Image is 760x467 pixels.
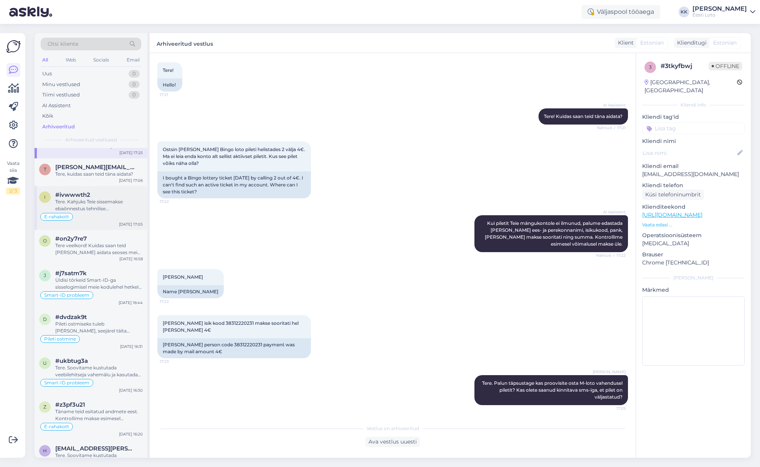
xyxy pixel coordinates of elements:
[593,369,626,375] span: [PERSON_NAME]
[42,91,80,99] div: Tiimi vestlused
[615,39,634,47] div: Klient
[44,194,46,200] span: i
[55,445,135,452] span: heli.sutt@gmail.com
[163,67,173,73] span: Tere!
[365,437,420,447] div: Ava vestlus uuesti
[482,380,624,400] span: Tere. Palun täpsustage kas proovisite osta M-loto vahendusel piletit? Kas olete saanud kinnitava ...
[642,189,704,200] div: Küsi telefoninumbrit
[44,214,69,219] span: E-rahakott
[41,55,50,65] div: All
[55,357,88,364] span: #ukbtug3a
[661,61,709,71] div: # 3tkyfbwj
[642,137,745,145] p: Kliendi nimi
[55,171,143,178] div: Tere, kuidas saan teid täna aidata?
[119,431,143,437] div: [DATE] 16:20
[163,146,306,166] span: Ostsin [PERSON_NAME] Bingo loto pileti helistades 2 välja 4€. Ma ei leia enda konto alt sellist a...
[43,360,47,366] span: u
[44,293,89,297] span: Smart-ID probleem
[43,404,46,410] span: z
[160,359,188,364] span: 17:23
[55,364,143,378] div: Tere. Soovitame kustutada veebilehitseja vahemälu ja kasutada võimaluse korral erinevaid veebileh...
[119,256,143,262] div: [DATE] 16:58
[160,92,188,98] span: 17:21
[55,235,87,242] span: #on2y7re7
[129,81,140,88] div: 0
[485,220,624,247] span: Kui piletit Teie mängukontole ei ilmunud, palume edastada [PERSON_NAME] ees- ja perekonnanimi, is...
[119,300,143,306] div: [DATE] 16:44
[44,381,89,385] span: Smart-ID probleem
[642,123,745,134] input: Lisa tag
[713,39,737,47] span: Estonian
[119,150,143,156] div: [DATE] 17:25
[642,274,745,281] div: [PERSON_NAME]
[157,338,311,358] div: [PERSON_NAME] person code 38312220231 payment was made by mail amount 4€
[642,239,745,248] p: [MEDICAL_DATA]
[55,452,143,466] div: Tere. Soovitame kustutada veebilehitseja vahemälu ja kasutada võimaluse korral erinevaid veebileh...
[692,6,747,12] div: [PERSON_NAME]
[55,277,143,291] div: Üldisi tõrkeid Smart-ID-ga sisselogimisel meie kodulehel hetkel ei esine. Soovitame kustutada vee...
[367,425,419,432] span: Vestlus on arhiveeritud
[596,253,626,258] span: Nähtud ✓ 17:22
[125,55,141,65] div: Email
[642,286,745,294] p: Märkmed
[642,101,745,108] div: Kliendi info
[65,136,117,143] span: Arhiveeritud vestlused
[55,321,143,334] div: Pileti ostmiseks tuleb [PERSON_NAME], seejärel täita mänguväli ise või valida "[PERSON_NAME] plik...
[42,123,75,131] div: Arhiveeritud
[119,387,143,393] div: [DATE] 16:30
[55,164,135,171] span: Tatjana_allikas@hotmail.com
[642,251,745,259] p: Brauser
[129,91,140,99] div: 0
[43,448,47,454] span: h
[43,316,47,322] span: d
[160,199,188,204] span: 17:22
[692,6,755,18] a: [PERSON_NAME]Eesti Loto
[48,40,78,48] span: Otsi kliente
[55,408,143,422] div: Täname teid esitatud andmete eest. Kontrollime makse esimesel võimalusel [PERSON_NAME] suuname se...
[157,78,182,91] div: Hello!
[597,125,626,131] span: Nähtud ✓ 17:21
[157,38,213,48] label: Arhiveeritud vestlus
[92,55,111,65] div: Socials
[55,401,85,408] span: #z3pf3u21
[119,178,143,183] div: [DATE] 17:06
[119,221,143,227] div: [DATE] 17:05
[44,166,46,172] span: T
[679,7,689,17] div: KK
[55,198,143,212] div: Tere. Kahjuks Teie sissemakse ebaõnnestus tehnilise [PERSON_NAME] tõttu. Kontrollisime ostu [PERS...
[44,337,76,341] span: Pileti ostmine
[42,81,80,88] div: Minu vestlused
[6,39,21,54] img: Askly Logo
[644,78,737,95] div: [GEOGRAPHIC_DATA], [GEOGRAPHIC_DATA]
[42,112,53,120] div: Kõik
[582,5,660,19] div: Väljaspool tööaega
[55,242,143,256] div: Tere veelkord! Kuidas saan teid [PERSON_NAME] aidata seoses meie teenustega?
[120,344,143,349] div: [DATE] 16:31
[642,203,745,211] p: Klienditeekond
[642,162,745,170] p: Kliendi email
[597,406,626,411] span: 17:25
[43,238,47,244] span: o
[692,12,747,18] div: Eesti Loto
[44,424,69,429] span: E-rahakott
[649,64,652,70] span: 3
[642,211,702,218] a: [URL][DOMAIN_NAME]
[642,170,745,178] p: [EMAIL_ADDRESS][DOMAIN_NAME]
[42,102,71,110] div: AI Assistent
[597,209,626,215] span: AI Assistent
[642,181,745,189] p: Kliendi telefon
[6,160,20,194] div: Vaata siia
[157,285,224,298] div: Name [PERSON_NAME]
[157,171,311,198] div: I bought a Bingo lottery ticket [DATE] by calling 2 out of 4€. I can't find such an active ticket...
[163,274,203,280] span: [PERSON_NAME]
[597,102,626,108] span: AI Assistent
[642,113,745,121] p: Kliendi tag'id
[544,113,623,119] span: Tere! Kuidas saan teid täna aidata?
[55,191,90,198] span: #ivwwwth2
[640,39,664,47] span: Estonian
[642,259,745,267] p: Chrome [TECHNICAL_ID]
[6,188,20,194] div: 2 / 3
[674,39,707,47] div: Klienditugi
[64,55,78,65] div: Web
[55,270,87,277] span: #j7satm7k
